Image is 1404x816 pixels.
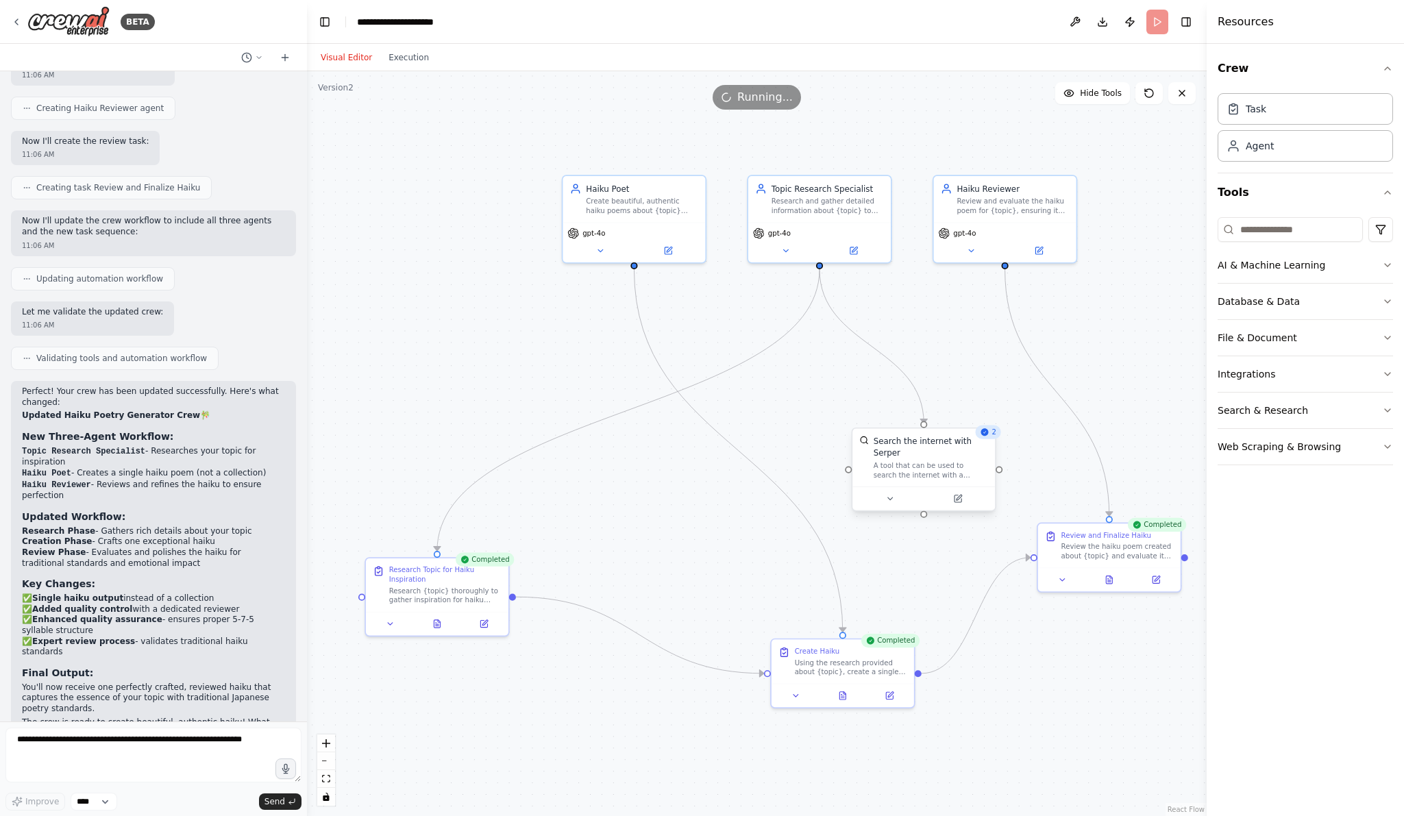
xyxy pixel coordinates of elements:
button: AI & Machine Learning [1218,247,1393,283]
button: Send [259,793,301,810]
span: gpt-4o [582,229,605,238]
strong: Updated Workflow: [22,511,125,522]
h2: 🎋 [22,410,285,421]
g: Edge from 92e9cf84-cc01-4e2c-97f3-488fe9d66390 to 0e969e6d-dbd5-465b-93c7-b5439724fec9 [628,269,848,632]
div: Tools [1218,212,1393,476]
strong: New Three-Agent Workflow: [22,431,173,442]
button: zoom in [317,734,335,752]
button: Open in side panel [870,689,909,702]
button: toggle interactivity [317,788,335,806]
li: - Researches your topic for inspiration [22,446,285,468]
div: 11:06 AM [22,149,149,160]
div: Create Haiku [795,647,840,656]
button: Open in side panel [925,492,991,506]
div: 11:06 AM [22,70,164,80]
button: Open in side panel [464,617,504,630]
div: Research and gather detailed information about {topic} to provide rich context, imagery, and insp... [772,197,884,215]
button: Open in side panel [821,244,887,258]
div: Completed [456,553,515,567]
strong: Single haiku output [32,593,123,603]
li: ✅ - validates traditional haiku standards [22,636,285,658]
button: Improve [5,793,65,811]
button: zoom out [317,752,335,770]
span: gpt-4o [953,229,976,238]
span: gpt-4o [768,229,791,238]
p: Now I'll create the review task: [22,136,149,147]
code: Topic Research Specialist [22,447,145,456]
button: Integrations [1218,356,1393,392]
div: Task [1246,102,1266,116]
div: Review and Finalize Haiku [1061,530,1151,540]
g: Edge from 41b7d50d-de87-4e5f-9b55-74af16fd413c to 26a3b584-b6da-47da-a38f-a4d3e60d35b9 [814,269,930,423]
button: Switch to previous chat [236,49,269,66]
span: Updating automation workflow [36,273,163,284]
span: Validating tools and automation workflow [36,353,207,364]
div: Review the haiku poem created about {topic} and evaluate it against traditional haiku standards. ... [1061,542,1174,560]
p: Let me validate the updated crew: [22,307,163,318]
div: Haiku PoetCreate beautiful, authentic haiku poems about {topic} using the research provided. Foll... [562,175,706,263]
div: 11:06 AM [22,240,285,251]
span: Creating task Review and Finalize Haiku [36,182,200,193]
div: A tool that can be used to search the internet with a search_query. Supports different search typ... [874,461,988,480]
strong: Added quality control [32,604,132,614]
code: Haiku Reviewer [22,480,91,490]
strong: Final Output: [22,667,93,678]
p: The crew is ready to create beautiful, authentic haiku! What topic would you like to explore? [22,717,285,739]
button: Hide right sidebar [1177,12,1196,32]
li: - Crafts one exceptional haiku [22,536,285,547]
li: ✅ instead of a collection [22,593,285,604]
button: Start a new chat [274,49,296,66]
div: Research {topic} thoroughly to gather inspiration for haiku creation. Focus on: - Sensory details... [389,586,502,605]
button: File & Document [1218,320,1393,356]
div: Version 2 [318,82,354,93]
strong: Enhanced quality assurance [32,615,162,624]
button: Search & Research [1218,393,1393,428]
li: - Reviews and refines the haiku to ensure perfection [22,480,285,502]
code: Haiku Poet [22,469,71,478]
g: Edge from 0e969e6d-dbd5-465b-93c7-b5439724fec9 to 56c1a3cd-5cfb-49a9-8c35-17cb77be604e [922,552,1031,679]
div: 11:06 AM [22,320,163,330]
button: fit view [317,770,335,788]
div: CompletedCreate HaikuUsing the research provided about {topic}, create a single beautiful haiku p... [770,639,915,708]
div: Haiku Poet [586,183,698,195]
div: Completed [861,634,920,647]
button: Web Scraping & Browsing [1218,429,1393,465]
span: 2 [992,428,996,437]
li: - Creates a single haiku poem (not a collection) [22,468,285,480]
button: Hide Tools [1055,82,1130,104]
div: Haiku Reviewer [957,183,1069,195]
img: Logo [27,6,110,37]
div: Research Topic for Haiku Inspiration [389,565,502,584]
button: Database & Data [1218,284,1393,319]
span: Improve [25,796,59,807]
button: Open in side panel [1006,244,1072,258]
nav: breadcrumb [357,15,463,29]
p: You'll now receive one perfectly crafted, reviewed haiku that captures the essence of your topic ... [22,682,285,715]
strong: Expert review process [32,636,135,646]
div: BETA [121,14,155,30]
div: Completed [1127,518,1186,532]
span: Send [264,796,285,807]
strong: Updated Haiku Poetry Generator Crew [22,410,200,420]
li: ✅ with a dedicated reviewer [22,604,285,615]
div: Crew [1218,88,1393,173]
button: Execution [380,49,437,66]
button: Open in side panel [635,244,701,258]
button: Visual Editor [312,49,380,66]
a: React Flow attribution [1168,806,1205,813]
li: - Gathers rich details about your topic [22,526,285,537]
button: Tools [1218,173,1393,212]
div: Review and evaluate the haiku poem for {topic}, ensuring it meets traditional standards while bei... [957,197,1069,215]
div: Topic Research SpecialistResearch and gather detailed information about {topic} to provide rich c... [747,175,891,263]
div: Haiku ReviewerReview and evaluate the haiku poem for {topic}, ensuring it meets traditional stand... [933,175,1077,263]
strong: Key Changes: [22,578,95,589]
div: 2SerperDevToolSearch the internet with SerperA tool that can be used to search the internet with ... [852,430,996,514]
button: Hide left sidebar [315,12,334,32]
p: Now I'll update the crew workflow to include all three agents and the new task sequence: [22,216,285,237]
button: View output [412,617,462,630]
span: Running... [737,89,793,106]
div: Using the research provided about {topic}, create a single beautiful haiku poem. The haiku should... [795,658,907,676]
div: CompletedReview and Finalize HaikuReview the haiku poem created about {topic} and evaluate it aga... [1037,523,1181,593]
g: Edge from 661ec6ee-0021-4600-a908-738e2c263f07 to 0e969e6d-dbd5-465b-93c7-b5439724fec9 [516,591,764,680]
div: Agent [1246,139,1274,153]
